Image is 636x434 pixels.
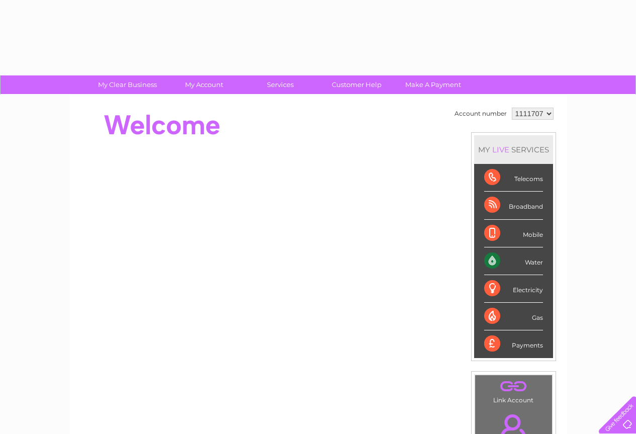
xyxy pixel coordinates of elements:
[475,375,553,406] td: Link Account
[484,220,543,247] div: Mobile
[239,75,322,94] a: Services
[484,164,543,192] div: Telecoms
[86,75,169,94] a: My Clear Business
[452,105,509,122] td: Account number
[392,75,475,94] a: Make A Payment
[484,330,543,358] div: Payments
[162,75,245,94] a: My Account
[474,135,553,164] div: MY SERVICES
[484,192,543,219] div: Broadband
[484,275,543,303] div: Electricity
[490,145,511,154] div: LIVE
[315,75,398,94] a: Customer Help
[484,303,543,330] div: Gas
[484,247,543,275] div: Water
[478,378,550,395] a: .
